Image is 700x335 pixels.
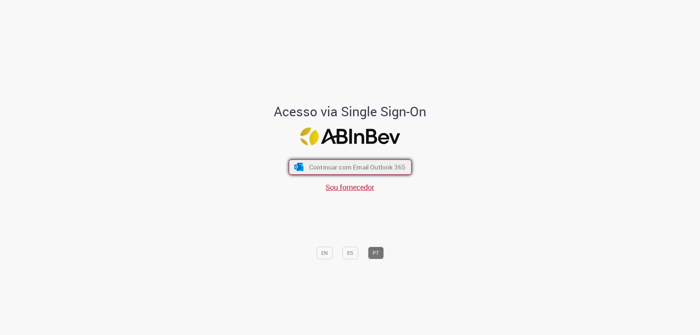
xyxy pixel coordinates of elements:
span: Continuar com Email Outlook 365 [309,163,405,171]
h1: Acesso via Single Sign-On [249,104,451,119]
button: ES [342,247,358,259]
button: PT [368,247,384,259]
a: Sou fornecedor [326,182,374,192]
img: Logo ABInBev [300,128,400,145]
button: ícone Azure/Microsoft 360 Continuar com Email Outlook 365 [289,160,412,175]
button: EN [316,247,332,259]
img: ícone Azure/Microsoft 360 [293,163,304,171]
